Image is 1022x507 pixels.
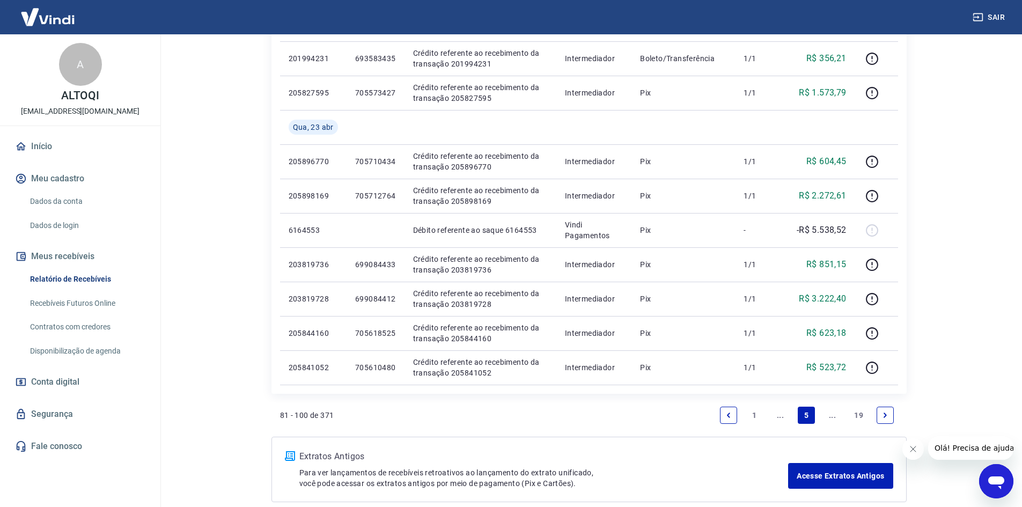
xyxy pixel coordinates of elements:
[289,87,338,98] p: 205827595
[640,156,726,167] p: Pix
[299,450,789,463] p: Extratos Antigos
[413,151,548,172] p: Crédito referente ao recebimento da transação 205896770
[565,219,623,241] p: Vindi Pagamentos
[13,135,148,158] a: Início
[289,156,338,167] p: 205896770
[806,52,847,65] p: R$ 356,21
[285,451,295,461] img: ícone
[355,362,396,373] p: 705610480
[797,224,847,237] p: -R$ 5.538,52
[850,407,867,424] a: Page 19
[413,254,548,275] p: Crédito referente ao recebimento da transação 203819736
[355,293,396,304] p: 699084412
[413,288,548,310] p: Crédito referente ao recebimento da transação 203819728
[744,328,775,339] p: 1/1
[565,328,623,339] p: Intermediador
[13,402,148,426] a: Segurança
[806,361,847,374] p: R$ 523,72
[744,293,775,304] p: 1/1
[31,374,79,390] span: Conta digital
[299,467,789,489] p: Para ver lançamentos de recebíveis retroativos ao lançamento do extrato unificado, você pode aces...
[799,292,846,305] p: R$ 3.222,40
[293,122,334,133] span: Qua, 23 abr
[289,225,338,236] p: 6164553
[744,87,775,98] p: 1/1
[413,322,548,344] p: Crédito referente ao recebimento da transação 205844160
[928,436,1013,460] iframe: Mensagem da empresa
[970,8,1009,27] button: Sair
[772,407,789,424] a: Jump backward
[61,90,100,101] p: ALTOQI
[565,53,623,64] p: Intermediador
[355,156,396,167] p: 705710434
[744,362,775,373] p: 1/1
[289,53,338,64] p: 201994231
[355,328,396,339] p: 705618525
[877,407,894,424] a: Next page
[640,225,726,236] p: Pix
[565,190,623,201] p: Intermediador
[824,407,841,424] a: Jump forward
[640,259,726,270] p: Pix
[289,293,338,304] p: 203819728
[806,258,847,271] p: R$ 851,15
[13,435,148,458] a: Fale conosco
[720,407,737,424] a: Previous page
[640,362,726,373] p: Pix
[640,53,726,64] p: Boleto/Transferência
[26,316,148,338] a: Contratos com credores
[640,87,726,98] p: Pix
[280,410,334,421] p: 81 - 100 de 371
[355,259,396,270] p: 699084433
[413,357,548,378] p: Crédito referente ao recebimento da transação 205841052
[289,328,338,339] p: 205844160
[565,259,623,270] p: Intermediador
[413,82,548,104] p: Crédito referente ao recebimento da transação 205827595
[26,190,148,212] a: Dados da conta
[744,190,775,201] p: 1/1
[26,292,148,314] a: Recebíveis Futuros Online
[13,370,148,394] a: Conta digital
[744,225,775,236] p: -
[26,340,148,362] a: Disponibilização de agenda
[716,402,898,428] ul: Pagination
[355,87,396,98] p: 705573427
[413,185,548,207] p: Crédito referente ao recebimento da transação 205898169
[26,268,148,290] a: Relatório de Recebíveis
[289,362,338,373] p: 205841052
[6,8,90,16] span: Olá! Precisa de ajuda?
[799,189,846,202] p: R$ 2.272,61
[744,156,775,167] p: 1/1
[806,155,847,168] p: R$ 604,45
[902,438,924,460] iframe: Fechar mensagem
[565,87,623,98] p: Intermediador
[798,407,815,424] a: Page 5 is your current page
[744,53,775,64] p: 1/1
[59,43,102,86] div: A
[289,190,338,201] p: 205898169
[13,167,148,190] button: Meu cadastro
[413,225,548,236] p: Débito referente ao saque 6164553
[13,1,83,33] img: Vindi
[979,464,1013,498] iframe: Botão para abrir a janela de mensagens
[13,245,148,268] button: Meus recebíveis
[565,156,623,167] p: Intermediador
[746,407,763,424] a: Page 1
[744,259,775,270] p: 1/1
[799,86,846,99] p: R$ 1.573,79
[806,327,847,340] p: R$ 623,18
[640,190,726,201] p: Pix
[640,328,726,339] p: Pix
[355,53,396,64] p: 693583435
[21,106,139,117] p: [EMAIL_ADDRESS][DOMAIN_NAME]
[289,259,338,270] p: 203819736
[565,293,623,304] p: Intermediador
[355,190,396,201] p: 705712764
[788,463,893,489] a: Acesse Extratos Antigos
[26,215,148,237] a: Dados de login
[640,293,726,304] p: Pix
[413,48,548,69] p: Crédito referente ao recebimento da transação 201994231
[565,362,623,373] p: Intermediador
